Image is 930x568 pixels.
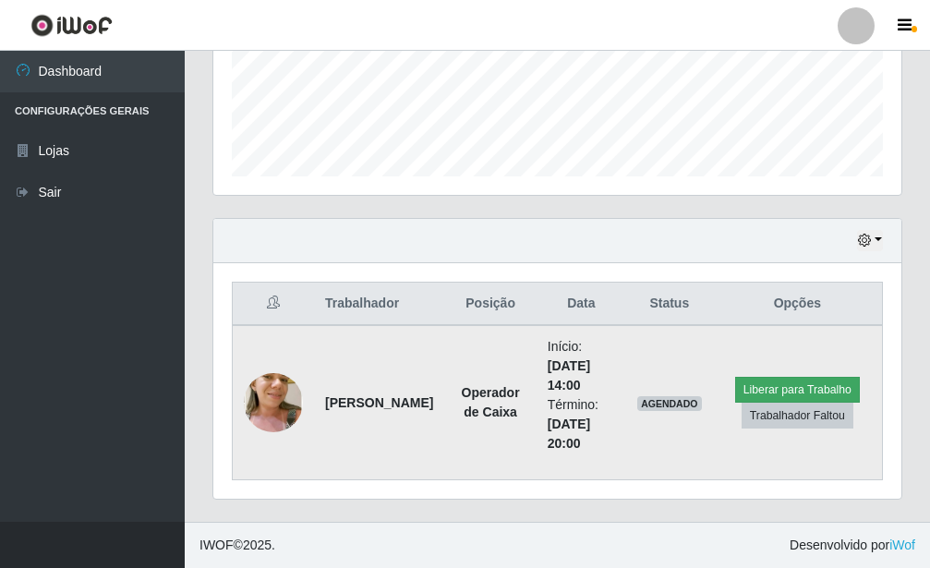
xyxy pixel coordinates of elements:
th: Trabalhador [314,283,444,326]
img: 1752702642595.jpeg [244,347,303,458]
th: Status [626,283,713,326]
time: [DATE] 20:00 [548,417,590,451]
strong: [PERSON_NAME] [325,395,433,410]
th: Data [537,283,626,326]
img: CoreUI Logo [30,14,113,37]
time: [DATE] 14:00 [548,358,590,393]
th: Posição [444,283,536,326]
span: IWOF [199,538,234,552]
a: iWof [889,538,915,552]
button: Trabalhador Faltou [742,403,853,429]
li: Término: [548,395,615,453]
span: © 2025 . [199,536,275,555]
strong: Operador de Caixa [462,385,520,419]
li: Início: [548,337,615,395]
span: Desenvolvido por [790,536,915,555]
button: Liberar para Trabalho [735,377,860,403]
th: Opções [713,283,883,326]
span: AGENDADO [637,396,702,411]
